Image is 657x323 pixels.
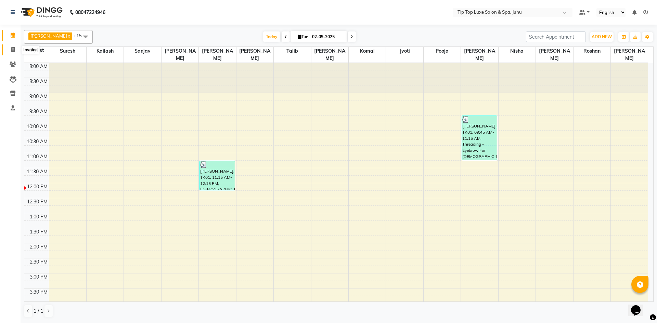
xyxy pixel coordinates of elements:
div: 11:30 AM [25,168,49,175]
span: [PERSON_NAME] [611,47,648,63]
span: Tue [296,34,310,39]
div: 11:00 AM [25,153,49,160]
div: 3:00 PM [28,273,49,281]
span: Pooja [424,47,461,55]
a: x [67,33,70,39]
input: 2025-09-02 [310,32,344,42]
input: Search Appointment [526,31,586,42]
div: 12:30 PM [26,198,49,205]
span: [PERSON_NAME] [311,47,348,63]
div: 1:30 PM [28,228,49,235]
span: [PERSON_NAME] [30,33,67,39]
div: 2:30 PM [28,258,49,266]
span: [PERSON_NAME] [536,47,573,63]
div: 1:00 PM [28,213,49,220]
div: 9:00 AM [28,93,49,100]
span: Sanjay [124,47,161,55]
div: 2:00 PM [28,243,49,251]
button: ADD NEW [590,32,614,42]
div: 9:30 AM [28,108,49,115]
span: [PERSON_NAME] [162,47,198,63]
div: [PERSON_NAME], TK01, 09:45 AM-11:15 AM, Threading - Eyebrow For [DEMOGRAPHIC_DATA] (₹100),Threadi... [462,116,497,160]
span: 1 / 1 [34,308,43,315]
span: Kailash [87,47,124,55]
div: 12:00 PM [26,183,49,190]
div: 10:00 AM [25,123,49,130]
span: Komal [349,47,386,55]
img: logo [17,3,64,22]
span: +15 [74,33,87,38]
span: Jyoti [386,47,423,55]
span: Roshan [574,47,610,55]
span: Today [263,31,280,42]
div: 8:30 AM [28,78,49,85]
div: Invoice [22,46,39,54]
span: [PERSON_NAME] [199,47,236,63]
span: Talib [274,47,311,55]
div: 10:30 AM [25,138,49,145]
span: ADD NEW [592,34,612,39]
div: 3:30 PM [28,288,49,296]
iframe: chat widget [628,296,650,316]
span: Suresh [49,47,86,55]
div: [PERSON_NAME], TK01, 11:15 AM-12:15 PM, [DEMOGRAPHIC_DATA] Hair Services - [DEMOGRAPHIC_DATA] Hai... [200,161,235,190]
span: [PERSON_NAME] [236,47,273,63]
span: Nisha [499,47,536,55]
div: 8:00 AM [28,63,49,70]
b: 08047224946 [75,3,105,22]
span: [PERSON_NAME] [461,47,498,63]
